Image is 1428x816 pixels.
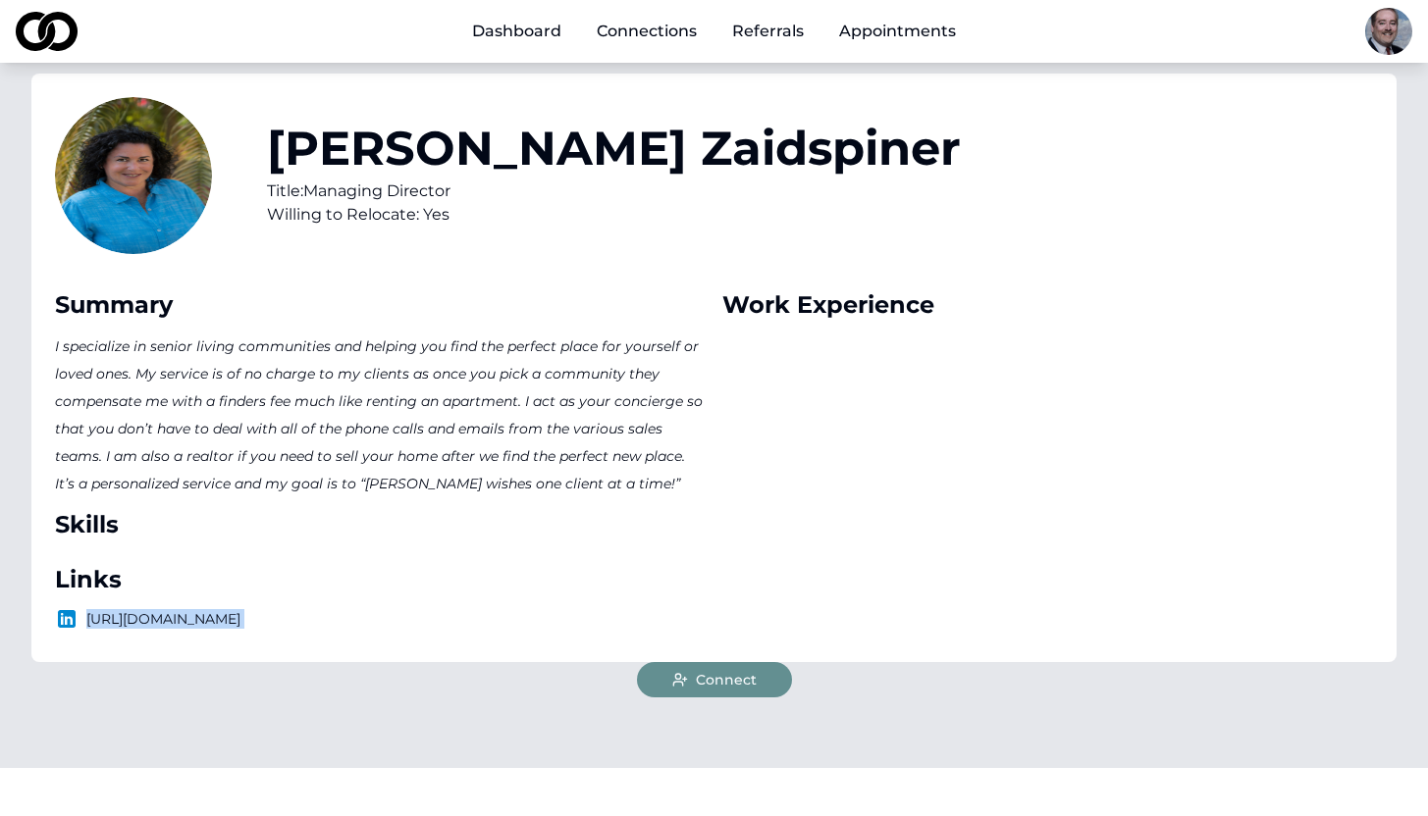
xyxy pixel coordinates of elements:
[456,12,577,51] a: Dashboard
[55,607,707,631] p: [URL][DOMAIN_NAME]
[716,12,820,51] a: Referrals
[722,289,1374,321] div: Work Experience
[55,564,707,595] div: Links
[581,12,713,51] a: Connections
[696,670,757,689] span: Connect
[55,289,707,321] div: Summary
[456,12,972,51] nav: Main
[637,662,792,697] button: Connect
[267,179,961,203] div: Title: Managing Director
[55,97,212,254] img: 05a4a188-fe2d-4077-90f1-cea053e115b0-IMG_5876-profile_picture.jpeg
[55,509,707,540] div: Skills
[267,203,961,227] div: Willing to Relocate: Yes
[1365,8,1412,55] img: 96ba5119-89f2-4365-82e5-b96b711a7174-MeGray2-profile_picture.png
[267,125,961,172] h1: [PERSON_NAME] Zaidspiner
[16,12,78,51] img: logo
[823,12,972,51] a: Appointments
[55,607,79,631] img: logo
[55,332,707,497] p: I specialize in senior living communities and helping you find the perfect place for yourself or ...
